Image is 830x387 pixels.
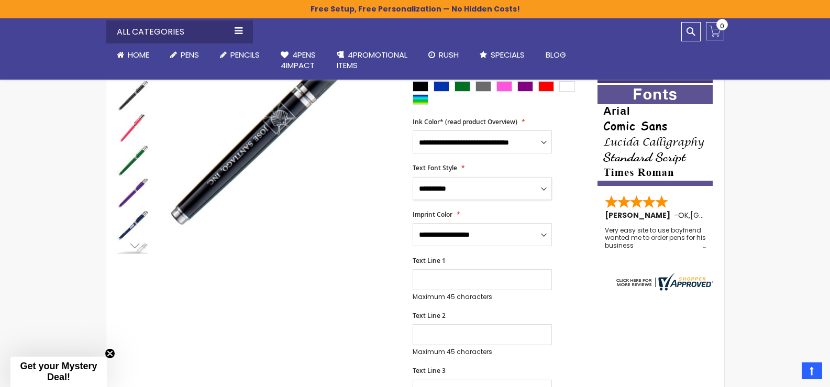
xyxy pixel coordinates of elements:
[674,210,767,220] span: - ,
[117,79,149,112] div: Earl Custom Gel Pen
[413,348,552,356] p: Maximum 45 characters
[605,210,674,220] span: [PERSON_NAME]
[455,81,470,92] div: Green
[475,81,491,92] div: Grey
[337,49,407,71] span: 4PROMOTIONAL ITEMS
[439,49,459,60] span: Rush
[413,293,552,301] p: Maximum 45 characters
[517,81,533,92] div: Purple
[720,21,724,31] span: 0
[413,94,428,105] div: Assorted
[209,43,270,67] a: Pencils
[706,22,724,40] a: 0
[597,85,713,186] img: font-personalization-examples
[128,49,149,60] span: Home
[10,357,107,387] div: Get your Mystery Deal!Close teaser
[413,81,428,92] div: Black
[281,49,316,71] span: 4Pens 4impact
[559,81,575,92] div: White
[546,49,566,60] span: Blog
[106,43,160,67] a: Home
[117,176,149,209] div: Earl Custom Gel Pen
[117,80,148,112] img: Earl Custom Gel Pen
[535,43,577,67] a: Blog
[496,81,512,92] div: Pink
[744,359,830,387] iframe: Google Customer Reviews
[413,210,452,219] span: Imprint Color
[614,273,713,291] img: 4pens.com widget logo
[413,311,446,320] span: Text Line 2
[678,210,689,220] span: OK
[117,238,148,253] div: Next
[614,284,713,293] a: 4pens.com certificate URL
[117,113,148,144] img: Earl Custom Gel Pen
[106,20,253,43] div: All Categories
[413,256,446,265] span: Text Line 1
[117,209,149,241] div: Earl Custom Gel Pen
[117,210,148,241] img: Earl Custom Gel Pen
[117,112,149,144] div: Earl Custom Gel Pen
[413,366,446,375] span: Text Line 3
[117,144,149,176] div: Earl Custom Gel Pen
[469,43,535,67] a: Specials
[326,43,418,78] a: 4PROMOTIONALITEMS
[605,227,706,249] div: Very easy site to use boyfriend wanted me to order pens for his business
[181,49,199,60] span: Pens
[20,361,97,382] span: Get your Mystery Deal!
[105,348,115,359] button: Close teaser
[270,43,326,78] a: 4Pens4impact
[538,81,554,92] div: Red
[418,43,469,67] a: Rush
[230,49,260,60] span: Pencils
[413,163,457,172] span: Text Font Style
[690,210,767,220] span: [GEOGRAPHIC_DATA]
[160,43,209,67] a: Pens
[434,81,449,92] div: Blue
[491,49,525,60] span: Specials
[117,145,148,176] img: Earl Custom Gel Pen
[117,178,148,209] img: Earl Custom Gel Pen
[413,117,517,126] span: Ink Color* (read product Overview)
